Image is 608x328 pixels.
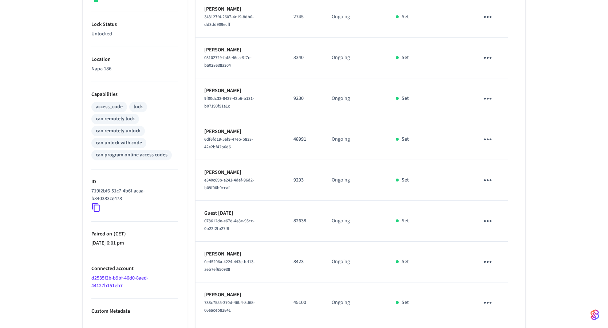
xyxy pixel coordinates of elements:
[96,151,167,159] div: can program online access codes
[204,250,276,258] p: [PERSON_NAME]
[91,308,178,315] p: Custom Metadata
[96,103,123,111] div: access_code
[323,242,387,282] td: Ongoing
[293,299,314,306] p: 45100
[402,54,409,62] p: Set
[204,169,276,176] p: [PERSON_NAME]
[204,55,252,69] span: 03102729-faf5-46ca-9f7c-ba028638a304
[293,54,314,62] p: 3340
[91,65,178,73] p: Napa 186
[204,291,276,299] p: [PERSON_NAME]
[204,259,255,273] span: 0ed5206a-4224-443e-bd13-aeb7ef650938
[91,30,178,38] p: Unlocked
[91,178,178,186] p: ID
[293,136,314,143] p: 48991
[293,13,314,21] p: 2745
[293,217,314,225] p: 82638
[323,201,387,242] td: Ongoing
[293,176,314,184] p: 9293
[204,136,253,150] span: 6df6fd19-5ef9-47eb-b833-42e2bf42b6d6
[402,299,409,306] p: Set
[323,160,387,201] td: Ongoing
[204,218,254,232] span: 078612de-e67d-4e8e-95cc-0b22f2fb27f8
[91,56,178,63] p: Location
[204,177,254,191] span: e340c69b-a241-4def-96d2-b09f06b0ccaf
[91,230,178,238] p: Paired on
[402,258,409,266] p: Set
[402,176,409,184] p: Set
[402,95,409,102] p: Set
[591,309,599,321] img: SeamLogoGradient.69752ec5.svg
[91,91,178,98] p: Capabilities
[134,103,143,111] div: lock
[204,210,276,217] p: Guest [DATE]
[112,230,126,238] span: ( CET )
[204,128,276,136] p: [PERSON_NAME]
[293,258,314,266] p: 8423
[204,46,276,54] p: [PERSON_NAME]
[91,274,148,289] a: d2535f2b-b9bf-46d0-8aed-44127b151eb7
[293,95,314,102] p: 9230
[91,21,178,28] p: Lock Status
[204,87,276,95] p: [PERSON_NAME]
[96,139,142,147] div: can unlock with code
[402,136,409,143] p: Set
[323,282,387,323] td: Ongoing
[204,5,276,13] p: [PERSON_NAME]
[96,127,141,135] div: can remotely unlock
[96,115,135,123] div: can remotely lock
[323,38,387,78] td: Ongoing
[204,14,254,28] span: 343127f4-2607-4c19-8db0-dd3dd909ecff
[402,217,409,225] p: Set
[204,300,255,313] span: 738c7555-370d-46b4-8d68-06eaceb82841
[91,187,175,203] p: 719f2bf6-51c7-4b6f-acaa-b340383ce478
[91,265,178,273] p: Connected account
[323,119,387,160] td: Ongoing
[402,13,409,21] p: Set
[204,95,254,109] span: 9f00dc32-8427-42b6-b131-b07190f91a1c
[323,78,387,119] td: Ongoing
[91,239,178,247] p: [DATE] 6:01 pm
